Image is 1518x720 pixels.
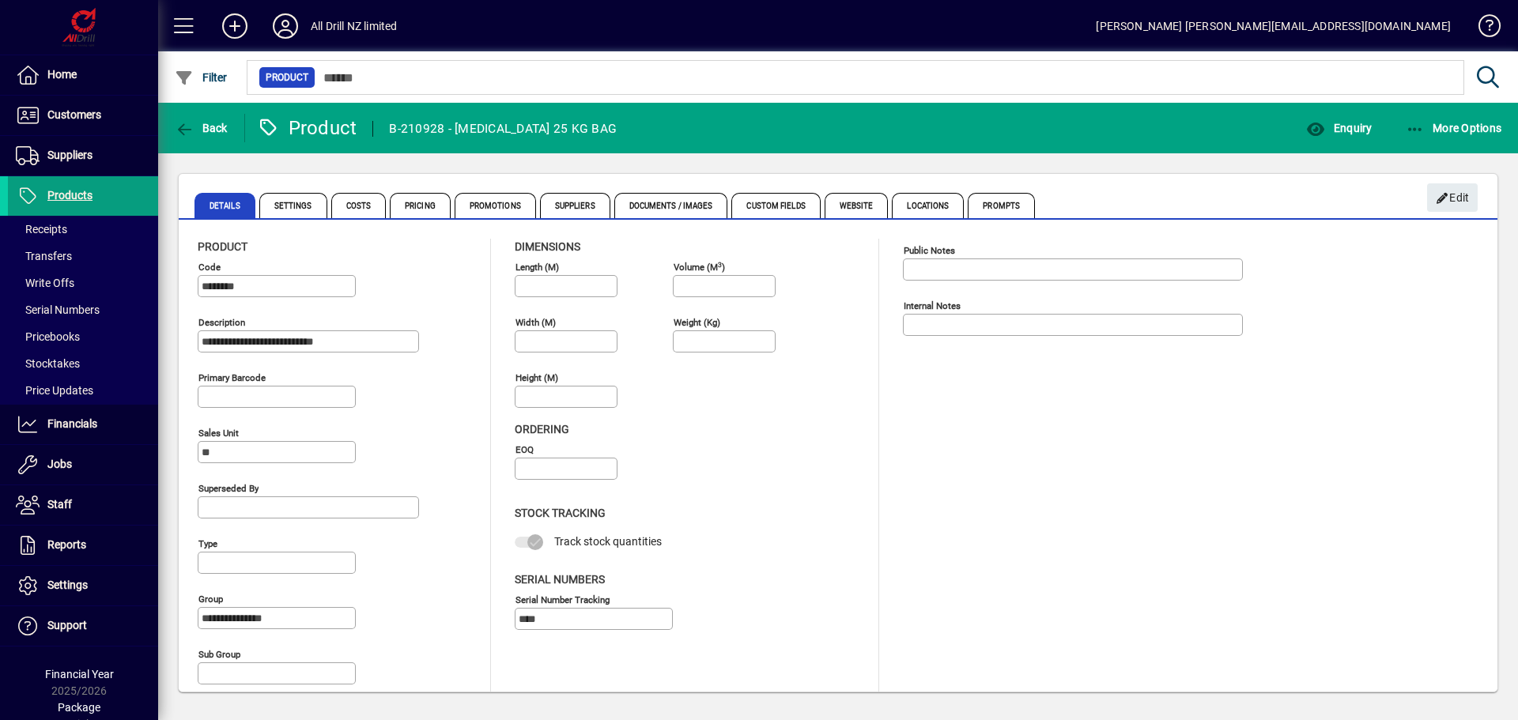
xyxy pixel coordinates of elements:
mat-label: Serial Number tracking [515,594,610,605]
a: Transfers [8,243,158,270]
app-page-header-button: Back [158,114,245,142]
mat-label: Sub group [198,649,240,660]
button: Back [171,114,232,142]
span: Financial Year [45,668,114,680]
mat-label: Width (m) [515,317,556,328]
mat-label: Group [198,594,223,605]
span: Custom Fields [731,193,820,218]
span: Products [47,189,93,202]
mat-label: Primary barcode [198,372,266,383]
span: Transfers [16,250,72,262]
span: More Options [1406,122,1502,134]
a: Customers [8,96,158,135]
span: Prompts [968,193,1035,218]
button: Filter [171,63,232,92]
mat-label: Code [198,262,221,273]
a: Stocktakes [8,350,158,377]
span: Suppliers [540,193,610,218]
mat-label: Public Notes [904,245,955,256]
span: Stocktakes [16,357,80,370]
a: Staff [8,485,158,525]
span: Stock Tracking [515,507,606,519]
span: Receipts [16,223,67,236]
div: All Drill NZ limited [311,13,398,39]
span: Price Updates [16,384,93,397]
span: Financials [47,417,97,430]
span: Package [58,701,100,714]
span: Staff [47,498,72,511]
button: Add [210,12,260,40]
a: Suppliers [8,136,158,175]
span: Costs [331,193,387,218]
span: Customers [47,108,101,121]
div: Product [257,115,357,141]
span: Settings [259,193,327,218]
span: Edit [1436,185,1470,211]
span: Product [198,240,247,253]
a: Financials [8,405,158,444]
a: Reports [8,526,158,565]
sup: 3 [718,260,722,268]
span: Website [825,193,889,218]
mat-label: Weight (Kg) [674,317,720,328]
a: Knowledge Base [1467,3,1498,55]
a: Pricebooks [8,323,158,350]
a: Write Offs [8,270,158,296]
span: Promotions [455,193,536,218]
mat-label: Length (m) [515,262,559,273]
span: Locations [892,193,964,218]
span: Back [175,122,228,134]
span: Serial Numbers [16,303,100,316]
span: Dimensions [515,240,580,253]
mat-label: Superseded by [198,483,259,494]
span: Home [47,68,77,81]
button: More Options [1402,114,1506,142]
span: Pricing [390,193,451,218]
mat-label: Description [198,317,245,328]
mat-label: Height (m) [515,372,558,383]
div: [PERSON_NAME] [PERSON_NAME][EMAIL_ADDRESS][DOMAIN_NAME] [1096,13,1451,39]
div: B-210928 - [MEDICAL_DATA] 25 KG BAG [389,116,617,141]
span: Settings [47,579,88,591]
a: Support [8,606,158,646]
span: Support [47,619,87,631]
span: Track stock quantities [554,535,662,548]
span: Product [266,70,308,85]
span: Documents / Images [614,193,728,218]
button: Enquiry [1302,114,1376,142]
a: Jobs [8,445,158,484]
span: Suppliers [47,149,93,161]
span: Ordering [515,423,569,435]
mat-label: Type [198,538,217,549]
a: Settings [8,566,158,605]
a: Serial Numbers [8,296,158,323]
mat-label: Sales unit [198,428,239,439]
button: Profile [260,12,311,40]
span: Reports [47,538,86,551]
span: Filter [175,71,228,84]
a: Home [8,55,158,95]
span: Jobs [47,458,72,470]
a: Price Updates [8,377,158,404]
a: Receipts [8,216,158,243]
mat-label: Internal Notes [904,300,961,311]
span: Details [194,193,255,218]
span: Pricebooks [16,330,80,343]
span: Serial Numbers [515,573,605,586]
mat-label: EOQ [515,444,534,455]
button: Edit [1427,183,1478,212]
span: Enquiry [1306,122,1372,134]
mat-label: Volume (m ) [674,262,725,273]
span: Write Offs [16,277,74,289]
